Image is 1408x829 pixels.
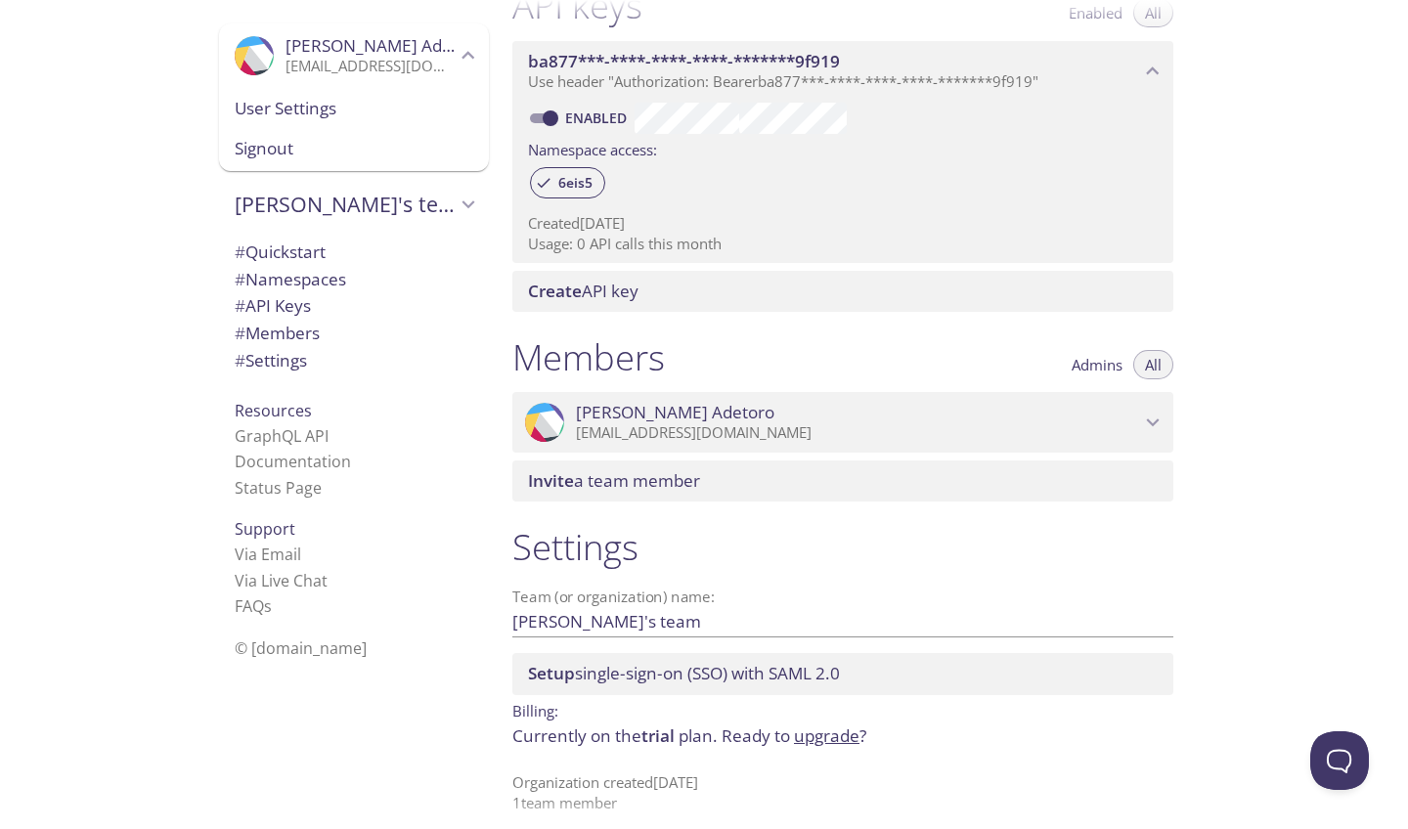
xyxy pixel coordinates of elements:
span: # [235,240,245,263]
iframe: Help Scout Beacon - Open [1310,731,1369,790]
span: Settings [235,349,307,371]
span: API key [528,280,638,302]
div: User Settings [219,88,489,129]
span: Ready to ? [722,724,866,747]
span: Quickstart [235,240,326,263]
span: API Keys [235,294,311,317]
a: upgrade [794,724,859,747]
span: Resources [235,400,312,421]
div: Setup SSO [512,653,1173,694]
span: trial [641,724,675,747]
div: Emmanuel Adetoro [219,23,489,88]
a: GraphQL API [235,425,329,447]
p: Currently on the plan. [512,723,1173,749]
span: # [235,349,245,371]
div: Invite a team member [512,460,1173,502]
span: Members [235,322,320,344]
span: s [264,595,272,617]
span: Support [235,518,295,540]
span: # [235,294,245,317]
h1: Members [512,335,665,379]
button: All [1133,350,1173,379]
div: Emmanuel Adetoro [512,392,1173,453]
p: Billing: [512,695,1173,723]
span: # [235,322,245,344]
span: Setup [528,662,575,684]
button: Admins [1060,350,1134,379]
a: Via Email [235,544,301,565]
div: Members [219,320,489,347]
div: Create API Key [512,271,1173,312]
a: Documentation [235,451,351,472]
span: [PERSON_NAME] Adetoro [576,402,774,423]
span: © [DOMAIN_NAME] [235,637,367,659]
div: Namespaces [219,266,489,293]
label: Team (or organization) name: [512,589,716,604]
span: Create [528,280,582,302]
p: Usage: 0 API calls this month [528,234,1158,254]
p: Organization created [DATE] 1 team member [512,772,1173,814]
a: Via Live Chat [235,570,328,591]
div: API Keys [219,292,489,320]
p: [EMAIL_ADDRESS][DOMAIN_NAME] [286,57,456,76]
h1: Settings [512,525,1173,569]
span: 6eis5 [547,174,604,192]
span: # [235,268,245,290]
div: Team Settings [219,347,489,374]
span: Namespaces [235,268,346,290]
p: [EMAIL_ADDRESS][DOMAIN_NAME] [576,423,1140,443]
span: [PERSON_NAME] Adetoro [286,34,484,57]
div: Quickstart [219,239,489,266]
span: Invite [528,469,574,492]
div: Emmanuel's team [219,179,489,230]
span: a team member [528,469,700,492]
label: Namespace access: [528,134,657,162]
span: Signout [235,136,473,161]
span: single-sign-on (SSO) with SAML 2.0 [528,662,840,684]
span: [PERSON_NAME]'s team [235,191,456,218]
p: Created [DATE] [528,213,1158,234]
div: Signout [219,128,489,171]
span: User Settings [235,96,473,121]
div: 6eis5 [530,167,605,198]
a: FAQ [235,595,272,617]
a: Status Page [235,477,322,499]
a: Enabled [562,109,635,127]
